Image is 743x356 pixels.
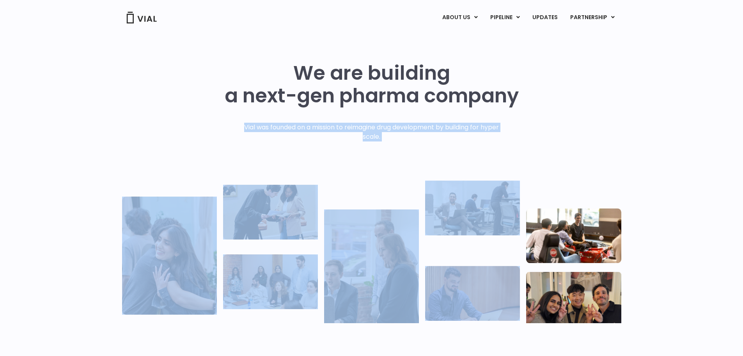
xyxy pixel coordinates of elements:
[526,272,621,328] img: Group of 3 people smiling holding up the peace sign
[126,12,157,23] img: Vial Logo
[425,266,520,320] img: Man working at a computer
[122,197,217,315] img: Vial Life
[564,11,621,24] a: PARTNERSHIPMenu Toggle
[526,11,564,24] a: UPDATES
[225,62,519,107] h1: We are building a next-gen pharma company
[236,123,507,141] p: Vial was founded on a mission to reimagine drug development by building for hyper scale.
[324,209,419,327] img: Group of three people standing around a computer looking at the screen
[223,254,318,309] img: Eight people standing and sitting in an office
[223,184,318,239] img: Two people looking at a paper talking.
[484,11,526,24] a: PIPELINEMenu Toggle
[425,181,520,235] img: Three people working in an office
[526,208,621,263] img: Group of people playing whirlyball
[436,11,484,24] a: ABOUT USMenu Toggle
